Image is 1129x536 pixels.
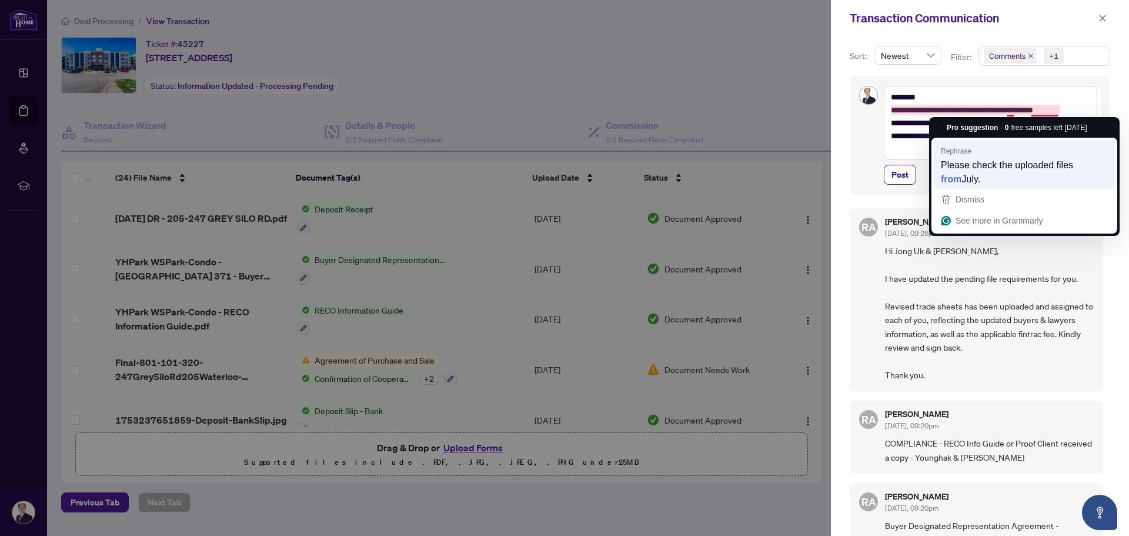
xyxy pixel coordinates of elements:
button: Post [884,165,916,185]
span: RA [861,219,876,235]
h5: [PERSON_NAME] [885,218,948,226]
p: Sort: [850,49,869,62]
span: Post [891,165,908,184]
span: Comments [984,48,1037,64]
p: Filter: [951,51,973,64]
span: [DATE], 09:26pm [885,229,938,238]
button: Open asap [1082,495,1117,530]
span: Comments [989,50,1026,62]
span: RA [861,494,876,510]
img: Profile Icon [860,86,877,104]
span: close [1098,14,1107,22]
span: [DATE], 09:20pm [885,421,938,430]
span: COMPLIANCE - RECO Info Guide or Proof Client received a copy - Younghak & [PERSON_NAME] [885,437,1094,464]
span: [DATE], 09:20pm [885,504,938,512]
textarea: To enrich screen reader interactions, please activate Accessibility in Grammarly extension settings [884,86,1097,160]
span: Newest [881,46,934,64]
span: RA [861,411,876,428]
div: Transaction Communication [850,9,1095,27]
div: +1 [1049,50,1058,62]
h5: [PERSON_NAME] [885,410,948,418]
span: close [1028,53,1034,59]
span: Hi Jong Uk & [PERSON_NAME], I have updated the pending file requirements for you. Revised trade s... [885,244,1094,382]
h5: [PERSON_NAME] [885,492,948,501]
